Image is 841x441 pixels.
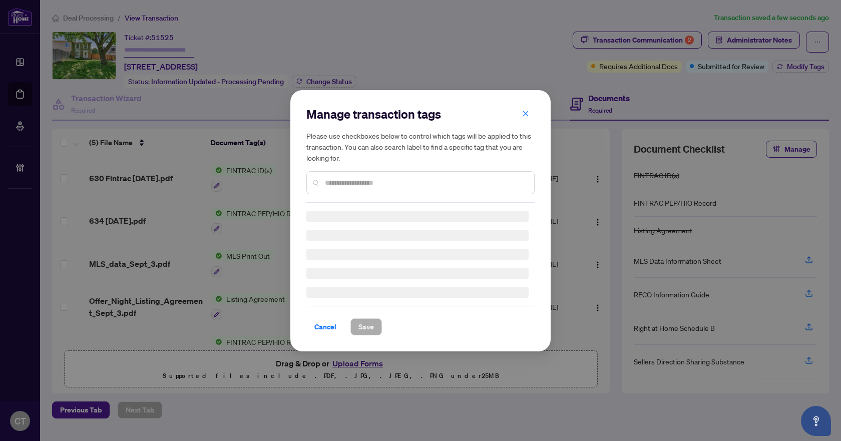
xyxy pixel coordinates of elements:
button: Save [350,318,382,335]
h5: Please use checkboxes below to control which tags will be applied to this transaction. You can al... [306,130,535,163]
button: Open asap [801,406,831,436]
span: close [522,110,529,117]
h2: Manage transaction tags [306,106,535,122]
span: Cancel [314,319,336,335]
button: Cancel [306,318,344,335]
